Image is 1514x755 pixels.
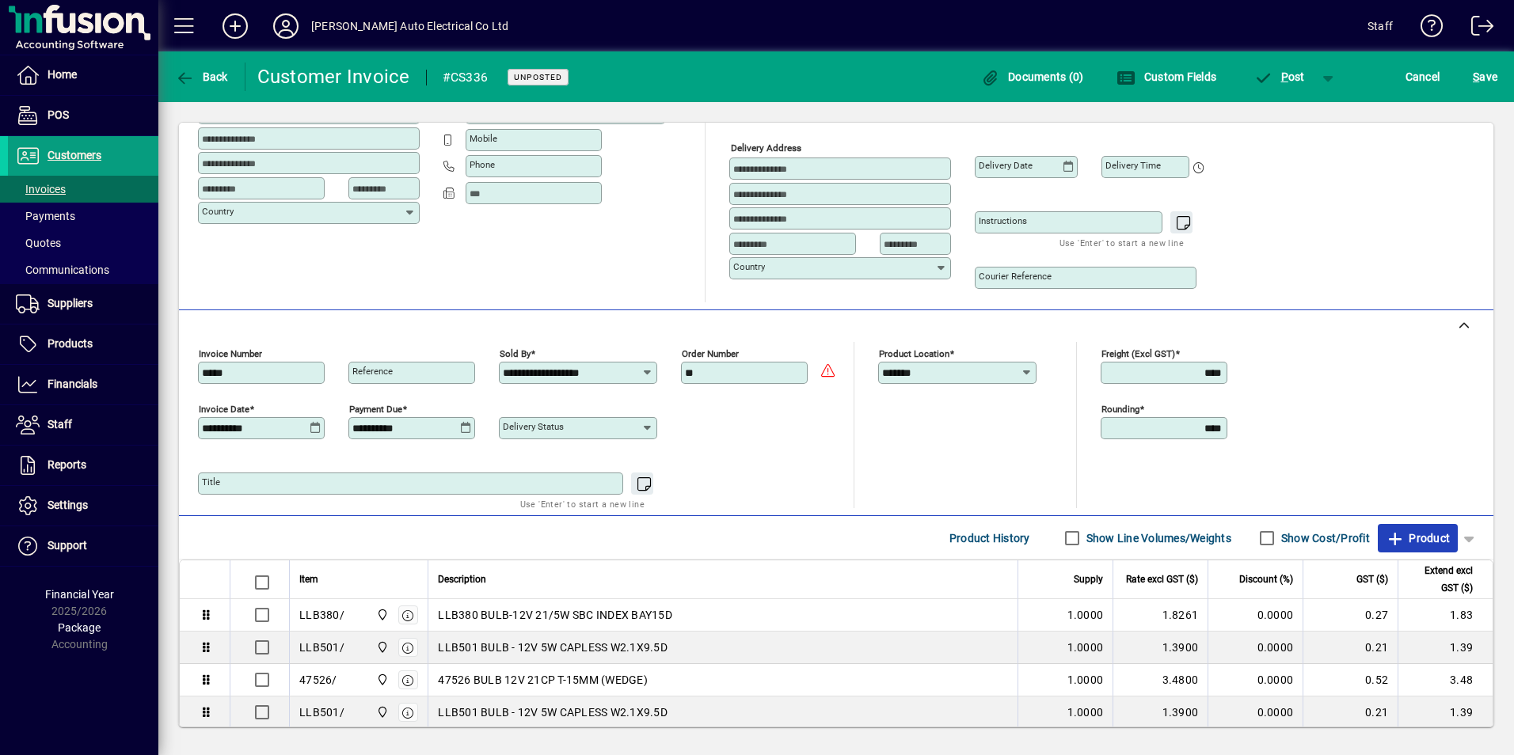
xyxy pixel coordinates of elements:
span: Supply [1074,571,1103,588]
mat-label: Invoice number [199,348,262,359]
div: #CS336 [443,65,489,90]
span: Description [438,571,486,588]
td: 0.0000 [1208,599,1303,632]
mat-label: Payment due [349,404,402,415]
td: 0.0000 [1208,632,1303,664]
span: S [1473,70,1479,83]
mat-label: Order number [682,348,739,359]
mat-hint: Use 'Enter' to start a new line [1059,233,1184,252]
span: Central [372,704,390,721]
mat-label: Country [202,206,234,217]
span: Back [175,70,228,83]
mat-label: Sold by [500,348,531,359]
span: Extend excl GST ($) [1408,562,1473,597]
label: Show Cost/Profit [1278,530,1370,546]
span: Suppliers [48,297,93,309]
span: Invoices [16,183,66,195]
div: 47526/ [299,672,337,688]
mat-label: Delivery status [503,421,564,432]
a: Knowledge Base [1409,3,1444,55]
span: Discount (%) [1239,571,1293,588]
span: Support [48,539,87,552]
td: 0.27 [1303,599,1398,632]
span: Custom Fields [1116,70,1216,83]
span: Customers [48,149,101,161]
button: Back [171,63,232,91]
span: Documents (0) [981,70,1084,83]
mat-label: Freight (excl GST) [1101,348,1175,359]
span: Products [48,337,93,350]
div: LLB501/ [299,639,344,655]
a: Home [8,55,158,95]
div: 1.3900 [1123,639,1198,655]
td: 1.83 [1398,599,1493,632]
span: LLB501 BULB - 12V 5W CAPLESS W2.1X9.5D [438,639,668,655]
td: 3.48 [1398,664,1493,696]
a: Invoices [8,176,158,203]
span: 1.0000 [1067,704,1104,720]
span: Financial Year [45,588,114,601]
span: Payments [16,210,75,222]
span: Cancel [1406,64,1440,89]
a: Financials [8,365,158,404]
div: 1.8261 [1123,607,1198,623]
span: 1.0000 [1067,639,1104,655]
app-page-header-button: Back [158,63,245,91]
a: Staff [8,405,158,445]
mat-label: Country [733,261,765,272]
button: Product History [943,524,1037,552]
span: Unposted [514,72,562,82]
mat-label: Invoice date [199,404,249,415]
div: LLB380/ [299,607,344,623]
span: Product History [949,525,1030,551]
div: Staff [1368,13,1393,39]
span: Staff [48,418,72,431]
span: Communications [16,264,109,276]
div: 3.4800 [1123,672,1198,688]
span: LLB380 BULB-12V 21/5W SBC INDEX BAY15D [438,607,672,623]
button: Profile [261,12,311,40]
td: 0.21 [1303,632,1398,664]
div: 1.3900 [1123,704,1198,720]
a: POS [8,96,158,135]
span: P [1281,70,1288,83]
a: Settings [8,486,158,525]
a: Logout [1459,3,1494,55]
a: Quotes [8,230,158,256]
mat-label: Product location [879,348,949,359]
span: Item [299,571,318,588]
span: GST ($) [1356,571,1388,588]
span: Rate excl GST ($) [1126,571,1198,588]
span: Central [372,606,390,624]
span: Quotes [16,237,61,249]
span: Home [48,68,77,81]
button: Cancel [1402,63,1444,91]
span: 1.0000 [1067,607,1104,623]
span: Financials [48,377,97,390]
td: 0.52 [1303,664,1398,696]
td: 0.0000 [1208,664,1303,696]
div: Customer Invoice [257,64,410,89]
mat-label: Reference [352,366,393,377]
a: Products [8,324,158,364]
span: Central [372,671,390,689]
button: Add [210,12,261,40]
mat-label: Rounding [1101,404,1139,415]
button: Product [1378,524,1458,552]
td: 0.21 [1303,696,1398,729]
td: 0.0000 [1208,696,1303,729]
mat-label: Mobile [470,133,497,144]
div: LLB501/ [299,704,344,720]
td: 1.39 [1398,696,1493,729]
button: Custom Fields [1113,63,1220,91]
a: Communications [8,256,158,283]
span: Reports [48,458,86,471]
a: Reports [8,446,158,485]
button: Save [1469,63,1501,91]
button: Documents (0) [977,63,1088,91]
span: POS [48,108,69,121]
mat-label: Instructions [979,215,1027,226]
mat-label: Delivery date [979,160,1033,171]
mat-label: Title [202,476,220,488]
span: ave [1473,64,1497,89]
